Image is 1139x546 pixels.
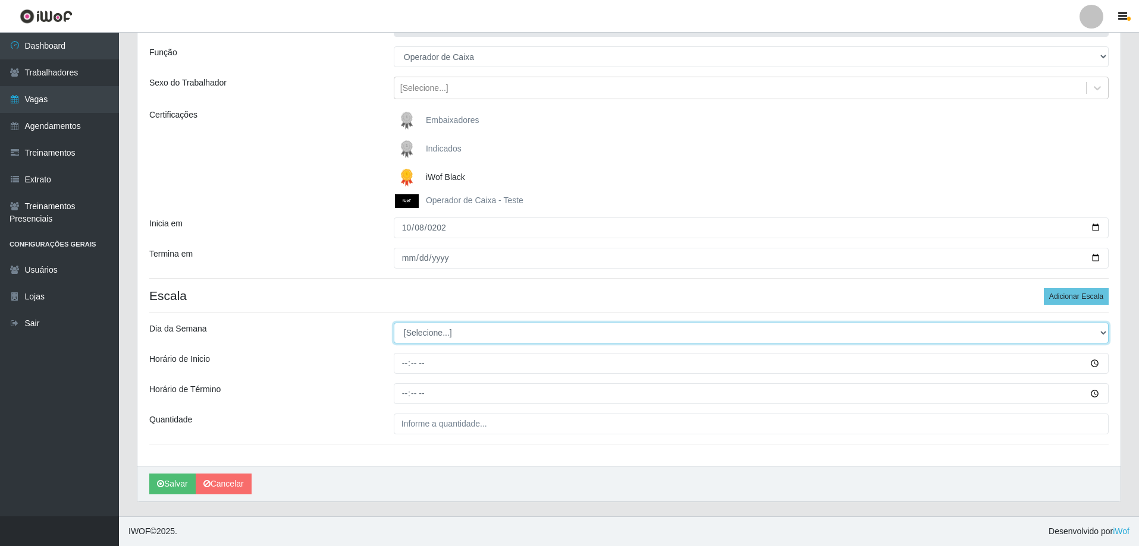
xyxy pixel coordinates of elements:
[1113,526,1129,536] a: iWof
[426,115,479,125] span: Embaixadores
[426,144,462,153] span: Indicados
[395,166,423,190] img: iWof Black
[400,82,448,94] div: [Selecione...]
[149,46,177,59] label: Função
[395,194,423,208] img: Operador de Caixa - Teste
[149,288,1109,303] h4: Escala
[426,172,465,182] span: iWof Black
[196,474,252,494] a: Cancelar
[394,414,1109,434] input: Informe a quantidade...
[394,217,1109,238] input: 00/00/0000
[394,248,1109,269] input: 00/00/0000
[149,248,193,260] label: Termina em
[20,9,73,24] img: CoreUI Logo
[149,353,210,365] label: Horário de Inicio
[149,383,221,396] label: Horário de Término
[149,109,197,121] label: Certificações
[149,77,227,89] label: Sexo do Trabalhador
[128,526,150,536] span: IWOF
[149,414,192,426] label: Quantidade
[149,323,207,335] label: Dia da Semana
[128,525,177,538] span: © 2025 .
[1044,288,1109,305] button: Adicionar Escala
[395,137,423,161] img: Indicados
[1049,525,1129,538] span: Desenvolvido por
[394,383,1109,404] input: 00:00
[394,353,1109,374] input: 00:00
[426,195,523,205] span: Operador de Caixa - Teste
[395,109,423,132] img: Embaixadores
[149,217,183,230] label: Inicia em
[149,474,196,494] button: Salvar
